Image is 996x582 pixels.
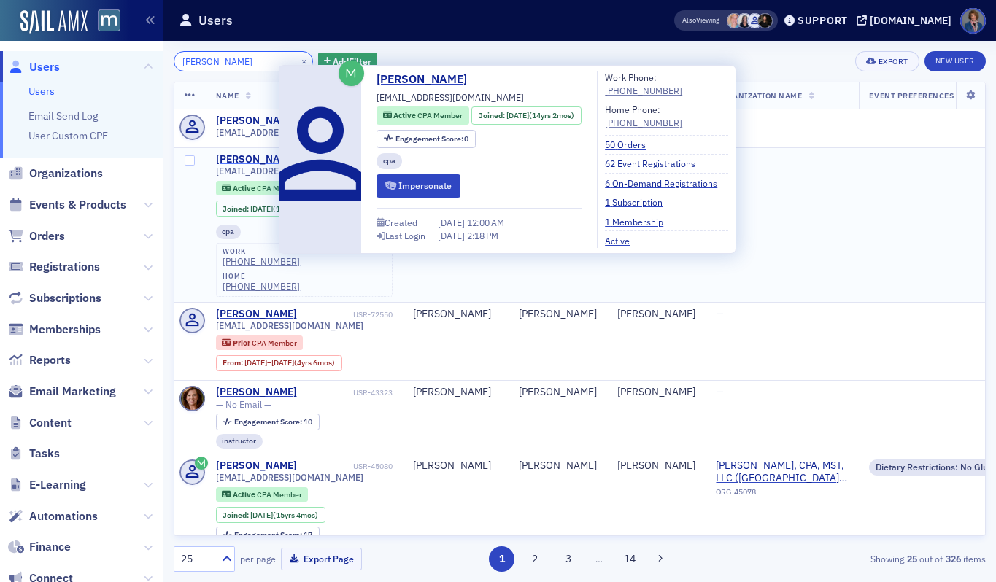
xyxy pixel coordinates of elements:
[244,357,267,368] span: [DATE]
[29,415,72,431] span: Content
[216,225,242,239] div: cpa
[617,386,695,399] div: [PERSON_NAME]
[757,13,773,28] span: Lauren McDonough
[29,508,98,524] span: Automations
[8,446,60,462] a: Tasks
[222,183,301,193] a: Active CPA Member
[467,217,504,228] span: 12:00 AM
[377,153,402,170] div: cpa
[298,54,311,67] button: ×
[617,459,695,473] div: [PERSON_NAME]
[216,527,320,543] div: Engagement Score: 17
[605,195,673,209] a: 1 Subscription
[8,415,72,431] a: Content
[240,552,276,565] label: per page
[257,183,302,193] span: CPA Member
[216,115,297,128] div: [PERSON_NAME]
[377,174,460,197] button: Impersonate
[519,386,597,399] div: [PERSON_NAME]
[216,335,304,350] div: Prior: Prior: CPA Member
[798,14,848,27] div: Support
[383,110,463,122] a: Active CPA Member
[216,355,342,371] div: From: 2018-10-17 00:00:00
[233,338,252,348] span: Prior
[250,510,273,520] span: [DATE]
[98,9,120,32] img: SailAMX
[29,352,71,368] span: Reports
[29,384,116,400] span: Email Marketing
[479,110,506,122] span: Joined :
[489,546,514,572] button: 1
[8,166,103,182] a: Organizations
[216,386,297,399] div: [PERSON_NAME]
[28,85,55,98] a: Users
[28,109,98,123] a: Email Send Log
[223,256,300,267] a: [PHONE_NUMBER]
[8,384,116,400] a: Email Marketing
[605,176,728,190] a: 6 On-Demand Registrations
[716,459,849,485] a: [PERSON_NAME], CPA, MST, LLC ([GEOGRAPHIC_DATA], [GEOGRAPHIC_DATA])
[605,215,674,228] a: 1 Membership
[519,459,597,473] div: [PERSON_NAME]
[29,228,65,244] span: Orders
[555,546,581,572] button: 3
[174,51,313,71] input: Search…
[395,133,465,144] span: Engagement Score :
[223,511,250,520] span: Joined :
[8,539,71,555] a: Finance
[299,462,393,471] div: USR-45080
[879,58,908,66] div: Export
[506,110,529,120] span: [DATE]
[318,53,378,71] button: AddFilter
[506,110,574,122] div: (14yrs 2mos)
[29,446,60,462] span: Tasks
[29,259,100,275] span: Registrations
[870,14,951,27] div: [DOMAIN_NAME]
[605,234,641,247] a: Active
[716,487,849,502] div: ORG-45078
[413,308,498,321] div: [PERSON_NAME]
[223,281,300,292] a: [PHONE_NUMBER]
[216,472,363,483] span: [EMAIL_ADDRESS][DOMAIN_NAME]
[216,507,325,523] div: Joined: 2010-06-10 00:00:00
[216,127,393,138] span: [EMAIL_ADDRESS][PERSON_NAME][DOMAIN_NAME]
[855,51,919,71] button: Export
[682,15,719,26] span: Viewing
[29,290,101,306] span: Subscriptions
[716,307,724,320] span: —
[716,459,849,485] span: Kenneth M. Gerstein, CPA, MST, LLC (Annapolis, MD)
[716,90,802,101] span: Organization Name
[413,386,498,399] div: [PERSON_NAME]
[943,552,963,565] strong: 326
[413,459,498,473] div: [PERSON_NAME]
[216,90,239,101] span: Name
[716,385,724,398] span: —
[181,551,213,567] div: 25
[223,247,300,256] div: work
[216,308,297,321] a: [PERSON_NAME]
[377,130,476,148] div: Engagement Score: 0
[605,103,682,130] div: Home Phone:
[250,204,318,214] div: (14yrs 2mos)
[333,55,371,68] span: Add Filter
[377,106,469,125] div: Active: Active: CPA Member
[198,12,233,29] h1: Users
[29,197,126,213] span: Events & Products
[234,418,312,426] div: 10
[28,129,108,142] a: User Custom CPE
[252,338,297,348] span: CPA Member
[605,116,682,129] div: [PHONE_NUMBER]
[216,434,263,449] div: instructor
[438,230,467,241] span: [DATE]
[8,228,65,244] a: Orders
[216,414,320,430] div: Engagement Score: 10
[385,232,425,240] div: Last Login
[223,272,300,281] div: home
[8,259,100,275] a: Registrations
[385,219,417,227] div: Created
[438,217,467,228] span: [DATE]
[617,308,695,321] div: [PERSON_NAME]
[725,552,986,565] div: Showing out of items
[299,388,393,397] div: USR-43323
